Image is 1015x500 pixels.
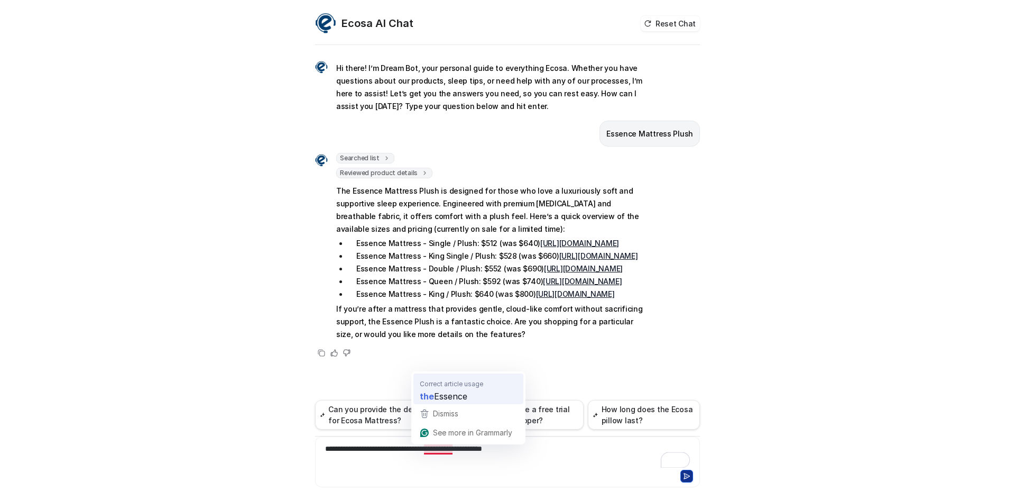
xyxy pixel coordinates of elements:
[536,289,615,298] a: [URL][DOMAIN_NAME]
[315,61,328,74] img: Widget
[336,168,432,178] span: Reviewed product details
[348,250,645,262] li: Essence Mattress - King Single / Plush: $528 (was $660)
[336,185,645,235] p: The Essence Mattress Plush is designed for those who love a luxuriously soft and supportive sleep...
[348,262,645,275] li: Essence Mattress - Double / Plush: $552 (was $690)
[336,153,394,163] span: Searched list
[315,400,485,430] button: Can you provide the delivery timeframe for Ecosa Mattress?
[348,237,645,250] li: Essence Mattress - Single / Plush: $512 (was $640)
[348,275,645,288] li: Essence Mattress - Queen / Plush: $592 (was $740)
[606,128,693,140] p: Essence Mattress Plush
[588,400,700,430] button: How long does the Ecosa pillow last?
[559,251,638,260] a: [URL][DOMAIN_NAME]
[342,16,413,31] h2: Ecosa AI Chat
[543,277,622,286] a: [URL][DOMAIN_NAME]
[318,443,697,468] div: To enrich screen reader interactions, please activate Accessibility in Grammarly extension settings
[544,264,623,273] a: [URL][DOMAIN_NAME]
[336,303,645,341] p: If you’re after a mattress that provides gentle, cloud-like comfort without sacrificing support, ...
[315,154,328,167] img: Widget
[641,16,700,31] button: Reset Chat
[315,13,336,34] img: Widget
[540,239,619,248] a: [URL][DOMAIN_NAME]
[336,62,645,113] p: Hi there! I’m Dream Bot, your personal guide to everything Ecosa. Whether you have questions abou...
[348,288,645,301] li: Essence Mattress - King / Plush: $640 (was $800)
[489,400,584,430] button: Is there a free trial for topper?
